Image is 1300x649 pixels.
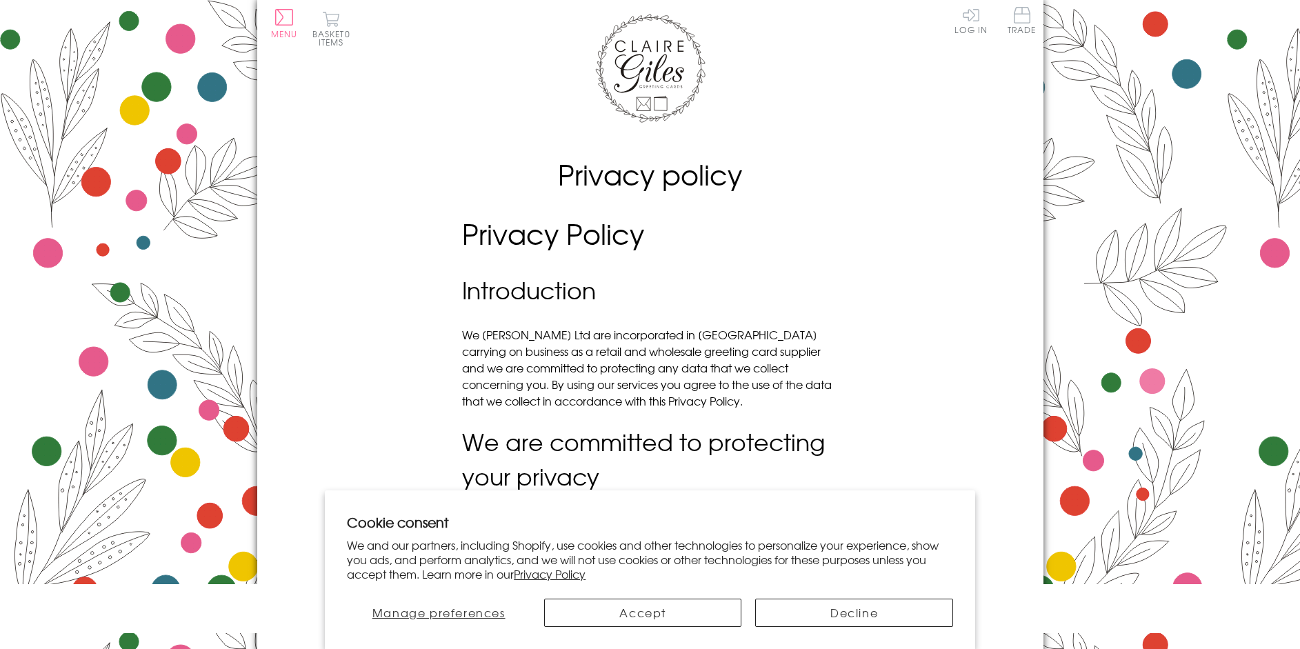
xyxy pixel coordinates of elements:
[271,28,298,40] span: Menu
[372,604,506,621] span: Manage preferences
[462,273,838,308] h2: Introduction
[347,538,953,581] p: We and our partners, including Shopify, use cookies and other technologies to personalize your ex...
[1008,7,1037,37] a: Trade
[271,9,298,38] button: Menu
[462,154,838,195] h1: Privacy policy
[755,599,952,627] button: Decline
[1008,7,1037,34] span: Trade
[347,512,953,532] h2: Cookie consent
[544,599,741,627] button: Accept
[462,326,838,409] p: We [PERSON_NAME] Ltd are incorporated in [GEOGRAPHIC_DATA] carrying on business as a retail and w...
[954,7,988,34] a: Log In
[462,425,838,494] h2: We are committed to protecting your privacy
[312,11,350,46] button: Basket0 items
[319,28,350,48] span: 0 items
[595,14,706,123] img: Claire Giles Greetings Cards
[347,599,530,627] button: Manage preferences
[462,213,838,254] h1: Privacy Policy
[514,566,586,582] a: Privacy Policy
